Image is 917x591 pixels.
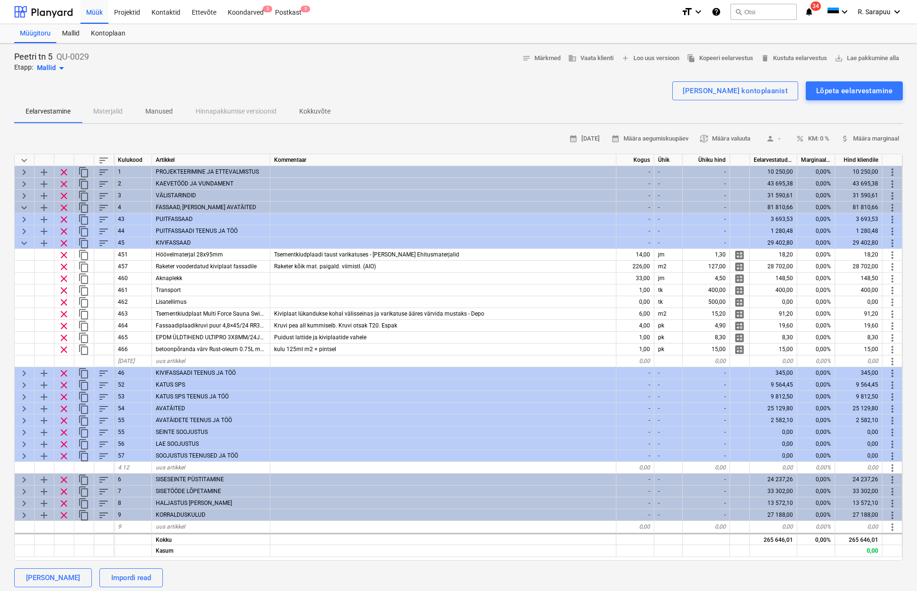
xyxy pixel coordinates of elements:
[750,391,797,403] div: 9 812,50
[797,202,835,213] div: 0,00%
[18,368,30,379] span: Laienda kategooriat
[750,367,797,379] div: 345,00
[887,320,898,332] span: Rohkem toiminguid
[654,261,683,273] div: m2
[766,134,775,143] span: person
[683,273,730,284] div: 4,50
[98,202,109,213] span: Sorteeri read kategooriasiseselt
[700,134,708,143] span: currency_exchange
[78,368,89,379] span: Dubleeri kategooriat
[654,344,683,355] div: pk
[835,154,882,166] div: Hind kliendile
[797,332,835,344] div: 0,00%
[683,284,730,296] div: 400,00
[616,237,654,249] div: -
[750,202,797,213] div: 81 810,66
[683,308,730,320] div: 15,20
[98,167,109,178] span: Sorteeri read kategooriasiseselt
[750,261,797,273] div: 28 702,00
[98,238,109,249] span: Sorteeri read kategooriasiseselt
[58,368,70,379] span: Eemalda rida
[18,238,30,249] span: Ahenda kategooria
[750,178,797,190] div: 43 695,38
[654,178,683,190] div: -
[78,190,89,202] span: Dubleeri kategooriat
[797,296,835,308] div: 0,00%
[750,379,797,391] div: 9 564,45
[750,308,797,320] div: 91,20
[887,249,898,261] span: Rohkem toiminguid
[14,24,56,43] a: Müügitoru
[114,284,152,296] div: 461
[114,249,152,261] div: 451
[797,391,835,403] div: 0,00%
[734,297,745,308] span: Halda rea detailset jaotust
[835,202,882,213] div: 81 810,66
[616,296,654,308] div: 0,00
[887,202,898,213] span: Rohkem toiminguid
[797,379,835,391] div: 0,00%
[114,320,152,332] div: 464
[797,225,835,237] div: 0,00%
[38,238,50,249] span: Lisa reale alamkategooria
[616,355,654,367] div: 0,00
[263,6,272,12] span: 5
[735,8,742,16] span: search
[683,391,730,403] div: -
[654,154,683,166] div: Ühik
[887,356,898,367] span: Rohkem toiminguid
[887,238,898,249] span: Rohkem toiminguid
[18,167,30,178] span: Laienda kategooriat
[98,190,109,202] span: Sorteeri read kategooriasiseselt
[58,309,70,320] span: Eemalda rida
[564,51,617,66] button: Vaata klienti
[683,85,788,97] div: [PERSON_NAME] kontoplaanist
[78,202,89,213] span: Dubleeri kategooriat
[887,167,898,178] span: Rohkem toiminguid
[683,225,730,237] div: -
[887,309,898,320] span: Rohkem toiminguid
[683,344,730,355] div: 15,00
[617,51,683,66] button: Loo uus versioon
[26,106,71,116] p: Eelarvestamine
[654,320,683,332] div: pk
[569,134,578,143] span: calendar_month
[58,238,70,249] span: Eemalda rida
[887,379,898,391] span: Rohkem toiminguid
[887,190,898,202] span: Rohkem toiminguid
[616,190,654,202] div: -
[761,54,769,62] span: delete
[835,166,882,178] div: 10 250,00
[56,24,85,43] a: Mallid
[568,54,577,62] span: business
[114,261,152,273] div: 457
[683,296,730,308] div: 500,00
[734,285,745,296] span: Halda rea detailset jaotust
[654,202,683,213] div: -
[757,51,831,66] button: Kustuta eelarvestus
[58,226,70,237] span: Eemalda rida
[58,273,70,284] span: Eemalda rida
[734,249,745,261] span: Halda rea detailset jaotust
[78,379,89,391] span: Dubleeri kategooriat
[887,214,898,225] span: Rohkem toiminguid
[18,391,30,403] span: Laienda kategooriat
[835,273,882,284] div: 148,50
[654,332,683,344] div: pk
[797,355,835,367] div: 0,00%
[750,344,797,355] div: 15,00
[616,213,654,225] div: -
[58,320,70,332] span: Eemalda rida
[654,391,683,403] div: -
[835,320,882,332] div: 19,60
[18,226,30,237] span: Laienda kategooriat
[654,284,683,296] div: tk
[58,190,70,202] span: Eemalda rida
[616,320,654,332] div: 4,00
[58,344,70,355] span: Eemalda rida
[78,178,89,190] span: Dubleeri kategooriat
[38,167,50,178] span: Lisa reale alamkategooria
[616,367,654,379] div: -
[78,226,89,237] span: Dubleeri kategooriat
